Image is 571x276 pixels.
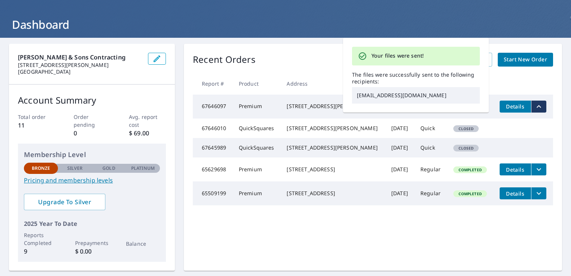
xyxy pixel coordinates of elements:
div: [STREET_ADDRESS][PERSON_NAME] [287,125,379,132]
td: Premium [233,181,281,205]
button: detailsBtn-67646097 [500,101,531,113]
p: $ 0.00 [75,247,109,256]
td: Premium [233,95,281,119]
button: filesDropdownBtn-65509199 [531,187,546,199]
td: 67645989 [193,138,233,157]
p: 9 [24,247,58,256]
a: Start New Order [498,53,553,67]
span: Completed [454,191,486,196]
td: 67646097 [193,95,233,119]
td: Premium [233,157,281,181]
span: Closed [454,145,478,151]
div: [STREET_ADDRESS] [287,166,379,173]
p: Bronze [32,165,50,172]
p: Account Summary [18,93,166,107]
p: Order pending [74,113,111,129]
div: [STREET_ADDRESS] [287,190,379,197]
span: Closed [454,126,478,131]
div: [STREET_ADDRESS][PERSON_NAME] [287,102,379,110]
td: [DATE] [385,157,414,181]
p: Prepayments [75,239,109,247]
p: [PERSON_NAME] & Sons Contracting [18,53,142,62]
p: Total order [18,113,55,121]
a: Upgrade To Silver [24,194,105,210]
button: filesDropdownBtn-65629698 [531,163,546,175]
div: [STREET_ADDRESS][PERSON_NAME] [287,144,379,151]
span: Start New Order [504,55,547,64]
span: Details [504,103,527,110]
th: Report # [193,73,233,95]
span: Details [504,190,527,197]
p: [EMAIL_ADDRESS][DOMAIN_NAME] [352,87,480,104]
p: The files were successfully sent to the following recipients: [352,71,480,85]
p: [STREET_ADDRESS][PERSON_NAME] [18,62,142,68]
td: Regular [414,157,448,181]
p: Silver [67,165,83,172]
p: Gold [102,165,115,172]
td: Quick [414,138,448,157]
p: 11 [18,121,55,130]
td: [DATE] [385,138,414,157]
p: Membership Level [24,150,160,160]
td: Regular [414,181,448,205]
span: Details [504,166,527,173]
th: Product [233,73,281,95]
td: 67646010 [193,119,233,138]
div: Your files were sent! [371,49,424,63]
button: filesDropdownBtn-67646097 [531,101,546,113]
th: Address [281,73,385,95]
td: 65509199 [193,181,233,205]
span: Upgrade To Silver [30,198,99,206]
span: Completed [454,167,486,172]
h1: Dashboard [9,17,562,32]
a: Pricing and membership levels [24,176,160,185]
p: [GEOGRAPHIC_DATA] [18,68,142,75]
td: 65629698 [193,157,233,181]
p: Balance [126,240,160,248]
p: Platinum [131,165,155,172]
button: detailsBtn-65629698 [500,163,531,175]
td: [DATE] [385,119,414,138]
p: 0 [74,129,111,138]
p: Avg. report cost [129,113,166,129]
p: 2025 Year To Date [24,219,160,228]
p: Recent Orders [193,53,256,67]
td: QuickSquares [233,119,281,138]
td: QuickSquares [233,138,281,157]
button: detailsBtn-65509199 [500,187,531,199]
p: $ 69.00 [129,129,166,138]
td: Quick [414,119,448,138]
p: Reports Completed [24,231,58,247]
td: [DATE] [385,181,414,205]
